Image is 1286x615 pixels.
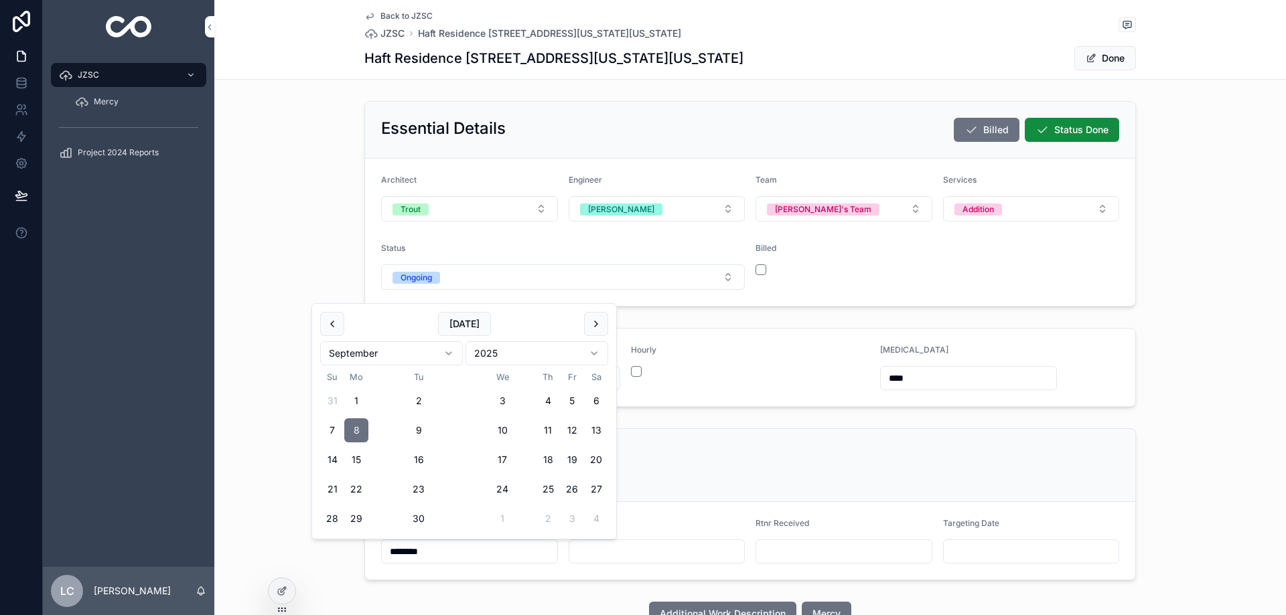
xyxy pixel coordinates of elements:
[536,507,560,531] button: Thursday, October 2nd, 2025
[407,477,431,501] button: Tuesday, September 23rd, 2025
[1025,118,1119,142] button: Status Done
[756,175,777,185] span: Team
[560,389,584,413] button: Friday, September 5th, 2025
[584,448,608,472] button: Saturday, September 20th, 2025
[536,389,560,413] button: Thursday, September 4th, 2025
[469,371,536,383] th: Wednesday
[94,584,171,598] p: [PERSON_NAME]
[364,49,743,68] h1: Haft Residence [STREET_ADDRESS][US_STATE][US_STATE]
[536,477,560,501] button: Thursday, September 25th, 2025
[381,264,745,290] button: Select Button
[320,371,344,383] th: Sunday
[584,477,608,501] button: Saturday, September 27th, 2025
[381,175,417,185] span: Architect
[954,118,1019,142] button: Billed
[78,147,159,158] span: Project 2024 Reports
[536,371,560,383] th: Thursday
[43,54,214,182] div: scrollable content
[380,27,405,40] span: JZSC
[344,389,368,413] button: Monday, September 1st, 2025
[344,448,368,472] button: Monday, September 15th, 2025
[560,371,584,383] th: Friday
[344,507,368,531] button: Monday, September 29th, 2025
[407,418,431,442] button: Tuesday, September 9th, 2025
[756,196,932,222] button: Select Button
[320,371,608,531] table: September 2025
[943,175,977,185] span: Services
[320,389,344,413] button: Sunday, August 31st, 2025
[560,477,584,501] button: Friday, September 26th, 2025
[536,448,560,472] button: Thursday, September 18th, 2025
[344,477,368,501] button: Monday, September 22nd, 2025
[584,371,608,383] th: Saturday
[560,418,584,442] button: Friday, September 12th, 2025
[631,345,656,355] span: Hourly
[1054,123,1109,137] span: Status Done
[438,312,491,336] button: [DATE]
[344,418,368,442] button: Monday, September 8th, 2025, selected
[962,203,994,215] div: Addition
[584,507,608,531] button: Saturday, October 4th, 2025
[756,518,809,528] span: Rtnr Received
[536,418,560,442] button: Thursday, September 11th, 2025
[78,70,99,80] span: JZSC
[320,418,344,442] button: Sunday, September 7th, 2025
[588,203,654,215] div: [PERSON_NAME]
[943,196,1120,222] button: Select Button
[418,27,681,40] a: Haft Residence [STREET_ADDRESS][US_STATE][US_STATE]
[381,118,506,139] h2: Essential Details
[344,371,368,383] th: Monday
[60,583,74,599] span: LC
[407,507,431,531] button: Tuesday, September 30th, 2025
[380,11,433,21] span: Back to JZSC
[381,243,405,253] span: Status
[490,418,514,442] button: Wednesday, September 10th, 2025
[943,518,999,528] span: Targeting Date
[775,203,871,215] div: [PERSON_NAME]'s Team
[560,448,584,472] button: Friday, September 19th, 2025
[490,448,514,472] button: Wednesday, September 17th, 2025
[569,175,602,185] span: Engineer
[94,96,119,107] span: Mercy
[407,448,431,472] button: Tuesday, September 16th, 2025
[51,63,206,87] a: JZSC
[67,90,206,114] a: Mercy
[368,371,469,383] th: Tuesday
[569,196,745,222] button: Select Button
[381,196,558,222] button: Select Button
[560,507,584,531] button: Friday, October 3rd, 2025
[1074,46,1136,70] button: Done
[320,448,344,472] button: Sunday, September 14th, 2025
[880,345,948,355] span: [MEDICAL_DATA]
[106,16,152,37] img: App logo
[401,272,432,284] div: Ongoing
[407,389,431,413] button: Tuesday, September 2nd, 2025
[584,389,608,413] button: Saturday, September 6th, 2025
[320,477,344,501] button: Sunday, September 21st, 2025
[490,507,514,531] button: Wednesday, October 1st, 2025
[320,507,344,531] button: Sunday, September 28th, 2025
[490,389,514,413] button: Wednesday, September 3rd, 2025
[364,11,433,21] a: Back to JZSC
[364,27,405,40] a: JZSC
[401,203,421,215] div: Trout
[51,141,206,165] a: Project 2024 Reports
[983,123,1009,137] span: Billed
[490,477,514,501] button: Wednesday, September 24th, 2025
[756,243,776,253] span: Billed
[584,418,608,442] button: Saturday, September 13th, 2025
